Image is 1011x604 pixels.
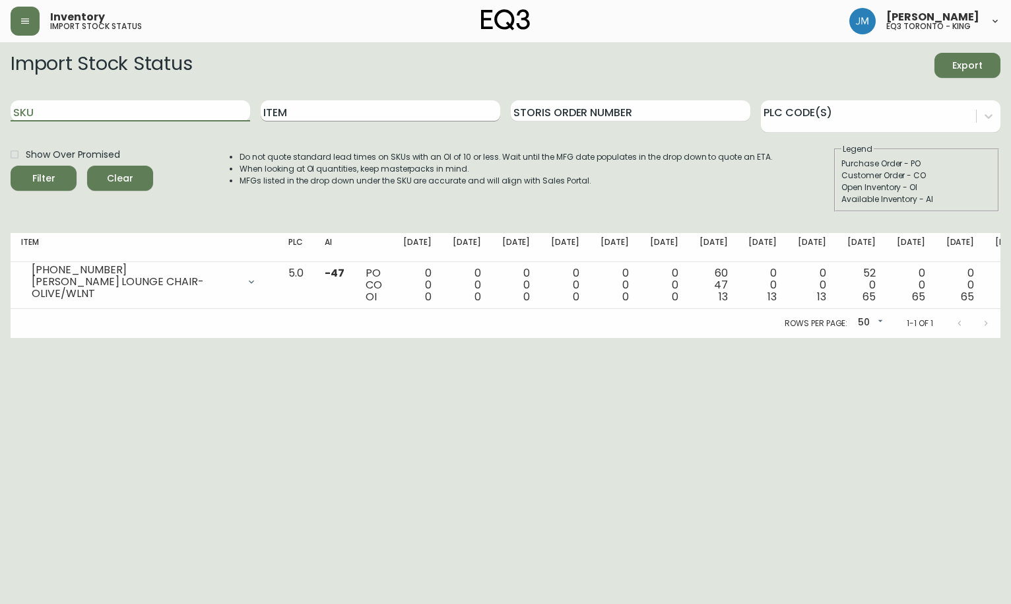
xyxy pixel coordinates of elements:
span: Export [945,57,990,74]
div: Available Inventory - AI [841,193,992,205]
th: [DATE] [393,233,442,262]
td: 5.0 [278,262,314,309]
h5: eq3 toronto - king [886,22,971,30]
div: 0 0 [502,267,531,303]
span: 0 [425,289,432,304]
th: [DATE] [689,233,738,262]
div: [PERSON_NAME] LOUNGE CHAIR-OLIVE/WLNT [32,276,238,300]
div: 60 47 [700,267,728,303]
th: [DATE] [639,233,689,262]
legend: Legend [841,143,874,155]
li: MFGs listed in the drop down under the SKU are accurate and will align with Sales Portal. [240,175,773,187]
span: 65 [863,289,876,304]
h5: import stock status [50,22,142,30]
span: Show Over Promised [26,148,120,162]
div: 0 0 [946,267,975,303]
th: [DATE] [442,233,492,262]
th: PLC [278,233,314,262]
th: [DATE] [492,233,541,262]
div: 0 0 [748,267,777,303]
h2: Import Stock Status [11,53,192,78]
div: 50 [853,312,886,334]
p: Rows per page: [785,318,847,329]
th: [DATE] [590,233,639,262]
span: 13 [719,289,728,304]
li: When looking at OI quantities, keep masterpacks in mind. [240,163,773,175]
div: 0 0 [601,267,629,303]
button: Export [934,53,1000,78]
img: logo [481,9,530,30]
li: Do not quote standard lead times on SKUs with an OI of 10 or less. Wait until the MFG date popula... [240,151,773,163]
span: OI [366,289,377,304]
div: 0 0 [798,267,826,303]
span: 65 [961,289,974,304]
div: 0 0 [453,267,481,303]
span: [PERSON_NAME] [886,12,979,22]
span: 0 [523,289,530,304]
button: Clear [87,166,153,191]
div: 0 0 [551,267,579,303]
div: Purchase Order - PO [841,158,992,170]
span: 65 [912,289,925,304]
button: Filter [11,166,77,191]
th: [DATE] [787,233,837,262]
span: 0 [672,289,678,304]
div: Filter [32,170,55,187]
div: Customer Order - CO [841,170,992,182]
span: Inventory [50,12,105,22]
span: 0 [573,289,579,304]
th: AI [314,233,355,262]
div: 0 0 [650,267,678,303]
th: [DATE] [936,233,985,262]
span: -47 [325,265,344,281]
p: 1-1 of 1 [907,318,933,329]
div: Open Inventory - OI [841,182,992,193]
th: [DATE] [837,233,886,262]
th: [DATE] [886,233,936,262]
div: 52 0 [847,267,876,303]
div: [PHONE_NUMBER][PERSON_NAME] LOUNGE CHAIR-OLIVE/WLNT [21,267,267,296]
span: 0 [622,289,629,304]
th: [DATE] [540,233,590,262]
span: 0 [474,289,481,304]
th: Item [11,233,278,262]
span: 13 [817,289,826,304]
span: Clear [98,170,143,187]
div: 0 0 [403,267,432,303]
th: [DATE] [738,233,787,262]
img: b88646003a19a9f750de19192e969c24 [849,8,876,34]
span: 13 [767,289,777,304]
div: [PHONE_NUMBER] [32,264,238,276]
div: PO CO [366,267,382,303]
div: 0 0 [897,267,925,303]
